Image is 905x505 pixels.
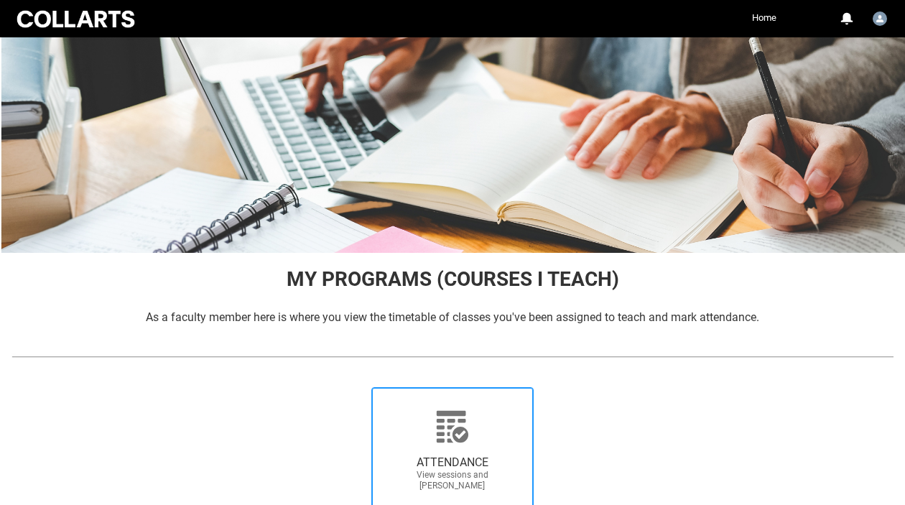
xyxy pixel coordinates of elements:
span: ATTENDANCE [389,455,516,470]
a: Home [748,7,780,29]
button: User Profile Faculty.jjacob [869,6,891,29]
span: View sessions and [PERSON_NAME] [389,470,516,491]
span: MY PROGRAMS (COURSES I TEACH) [287,267,619,291]
img: Faculty.jjacob [873,11,887,26]
img: REDU_GREY_LINE [11,349,894,364]
span: As a faculty member here is where you view the timetable of classes you've been assigned to teach... [146,310,759,324]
